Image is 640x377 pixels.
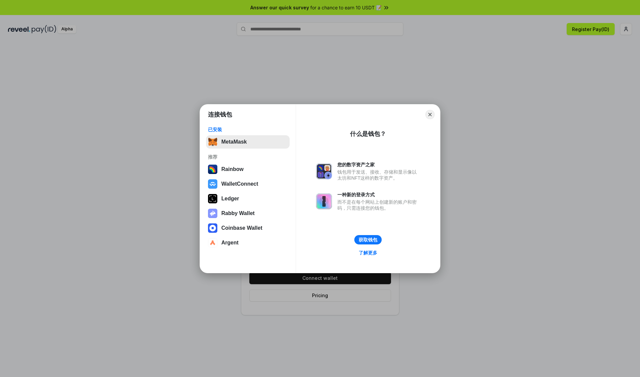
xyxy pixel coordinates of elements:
[350,130,386,138] div: 什么是钱包？
[221,225,262,231] div: Coinbase Wallet
[208,194,217,203] img: svg+xml,%3Csvg%20xmlns%3D%22http%3A%2F%2Fwww.w3.org%2F2000%2Fsvg%22%20width%3D%2228%22%20height%3...
[206,236,290,249] button: Argent
[208,209,217,218] img: svg+xml,%3Csvg%20xmlns%3D%22http%3A%2F%2Fwww.w3.org%2F2000%2Fsvg%22%20fill%3D%22none%22%20viewBox...
[206,207,290,220] button: Rabby Wallet
[221,196,239,202] div: Ledger
[208,154,288,160] div: 推荐
[337,192,420,198] div: 一种新的登录方式
[337,199,420,211] div: 而不是在每个网站上创建新的账户和密码，只需连接您的钱包。
[337,162,420,168] div: 您的数字资产之家
[208,238,217,247] img: svg+xml,%3Csvg%20width%3D%2228%22%20height%3D%2228%22%20viewBox%3D%220%200%2028%2028%22%20fill%3D...
[359,237,377,243] div: 获取钱包
[355,248,381,257] a: 了解更多
[221,139,247,145] div: MetaMask
[208,127,288,133] div: 已安装
[208,179,217,189] img: svg+xml,%3Csvg%20width%3D%2228%22%20height%3D%2228%22%20viewBox%3D%220%200%2028%2028%22%20fill%3D...
[221,210,255,216] div: Rabby Wallet
[206,192,290,205] button: Ledger
[206,221,290,235] button: Coinbase Wallet
[221,240,239,246] div: Argent
[425,110,435,119] button: Close
[316,193,332,209] img: svg+xml,%3Csvg%20xmlns%3D%22http%3A%2F%2Fwww.w3.org%2F2000%2Fsvg%22%20fill%3D%22none%22%20viewBox...
[206,163,290,176] button: Rainbow
[337,169,420,181] div: 钱包用于发送、接收、存储和显示像以太坊和NFT这样的数字资产。
[208,165,217,174] img: svg+xml,%3Csvg%20width%3D%22120%22%20height%3D%22120%22%20viewBox%3D%220%200%20120%20120%22%20fil...
[354,235,382,244] button: 获取钱包
[221,166,244,172] div: Rainbow
[359,250,377,256] div: 了解更多
[208,137,217,147] img: svg+xml,%3Csvg%20fill%3D%22none%22%20height%3D%2233%22%20viewBox%3D%220%200%2035%2033%22%20width%...
[208,111,232,119] h1: 连接钱包
[316,163,332,179] img: svg+xml,%3Csvg%20xmlns%3D%22http%3A%2F%2Fwww.w3.org%2F2000%2Fsvg%22%20fill%3D%22none%22%20viewBox...
[221,181,258,187] div: WalletConnect
[206,135,290,149] button: MetaMask
[206,177,290,191] button: WalletConnect
[208,223,217,233] img: svg+xml,%3Csvg%20width%3D%2228%22%20height%3D%2228%22%20viewBox%3D%220%200%2028%2028%22%20fill%3D...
